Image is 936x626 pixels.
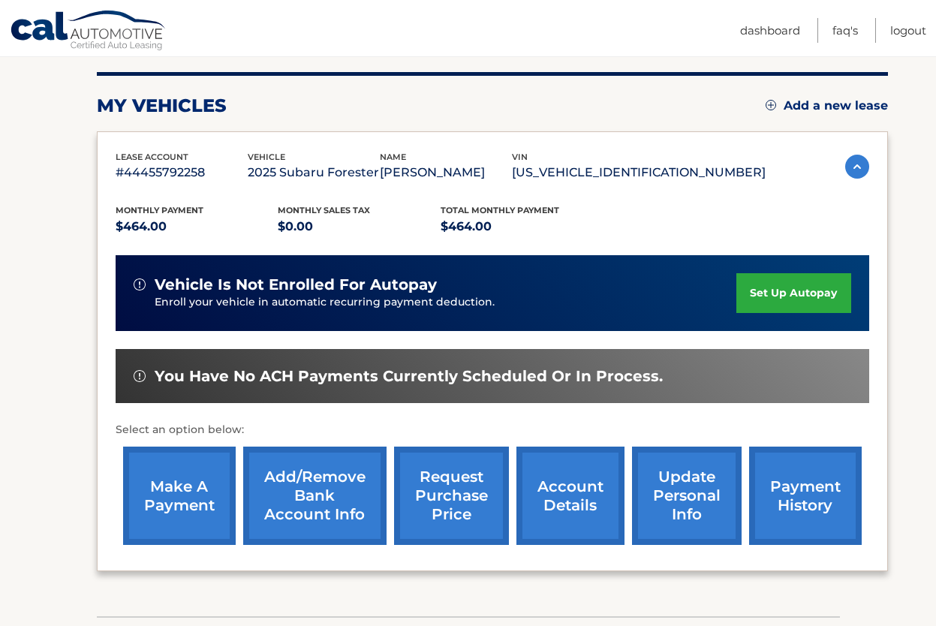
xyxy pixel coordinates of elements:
span: vehicle [248,152,285,162]
a: Add a new lease [766,98,888,113]
p: $464.00 [441,216,603,237]
span: vehicle is not enrolled for autopay [155,275,437,294]
span: Monthly Payment [116,205,203,215]
p: Enroll your vehicle in automatic recurring payment deduction. [155,294,737,311]
p: $464.00 [116,216,278,237]
img: alert-white.svg [134,278,146,290]
p: [US_VEHICLE_IDENTIFICATION_NUMBER] [512,162,766,183]
span: You have no ACH payments currently scheduled or in process. [155,367,663,386]
img: accordion-active.svg [845,155,869,179]
img: alert-white.svg [134,370,146,382]
a: payment history [749,447,862,545]
a: Add/Remove bank account info [243,447,387,545]
a: Cal Automotive [10,10,167,53]
p: [PERSON_NAME] [380,162,512,183]
a: make a payment [123,447,236,545]
a: FAQ's [832,18,858,43]
img: add.svg [766,100,776,110]
a: request purchase price [394,447,509,545]
p: $0.00 [278,216,441,237]
span: Total Monthly Payment [441,205,559,215]
p: #44455792258 [116,162,248,183]
a: Dashboard [740,18,800,43]
span: vin [512,152,528,162]
p: 2025 Subaru Forester [248,162,380,183]
a: account details [516,447,625,545]
a: update personal info [632,447,742,545]
span: name [380,152,406,162]
span: Monthly sales Tax [278,205,370,215]
h2: my vehicles [97,95,227,117]
p: Select an option below: [116,421,869,439]
a: Logout [890,18,926,43]
a: set up autopay [736,273,850,313]
span: lease account [116,152,188,162]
